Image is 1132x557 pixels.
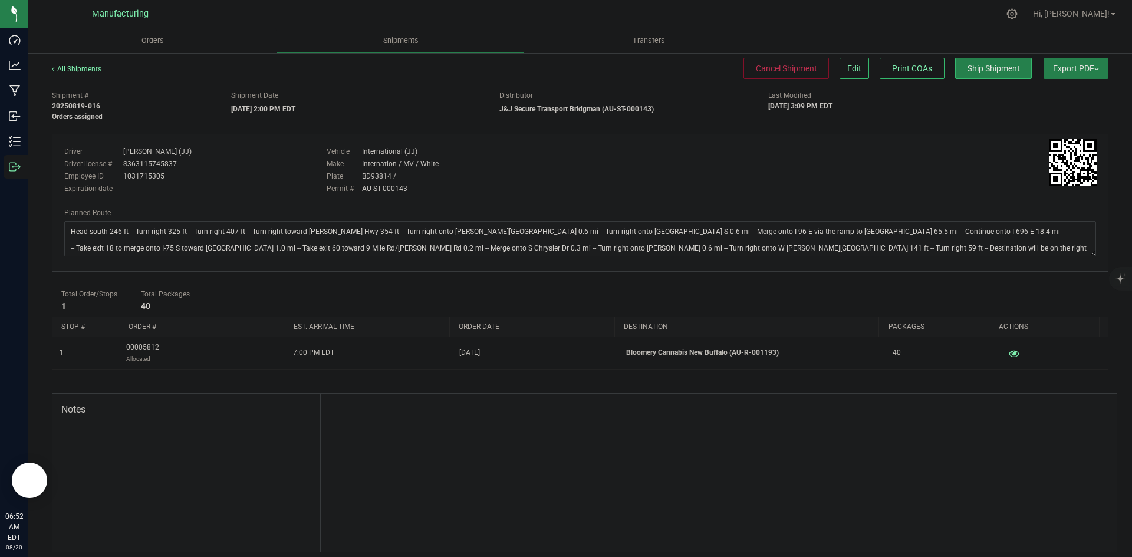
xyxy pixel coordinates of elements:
span: Edit [847,64,861,73]
button: Ship Shipment [955,58,1032,79]
div: AU-ST-000143 [362,183,407,194]
p: Allocated [126,353,159,364]
th: Packages [878,317,989,337]
a: All Shipments [52,65,101,73]
span: Cancel Shipment [756,64,817,73]
span: 00005812 [126,342,159,364]
span: Shipment # [52,90,213,101]
inline-svg: Inventory [9,136,21,147]
label: Plate [327,171,362,182]
div: International (JJ) [362,146,417,157]
span: Transfers [617,35,681,46]
strong: J&J Secure Transport Bridgman (AU-ST-000143) [499,105,654,113]
th: Stop # [52,317,119,337]
div: [PERSON_NAME] (JJ) [123,146,192,157]
div: Manage settings [1005,8,1019,19]
th: Est. arrival time [284,317,449,337]
label: Last Modified [768,90,811,101]
span: 40 [893,347,901,358]
inline-svg: Inbound [9,110,21,122]
span: Ship Shipment [968,64,1020,73]
span: Shipments [367,35,435,46]
div: 1031715305 [123,171,164,182]
label: Shipment Date [231,90,278,101]
span: Manufacturing [92,9,149,19]
div: BD93814 / [362,171,396,182]
span: Total Order/Stops [61,290,117,298]
strong: 1 [61,301,66,311]
span: 1 [60,347,64,358]
strong: Orders assigned [52,113,103,121]
iframe: Resource center [12,463,47,498]
button: Print COAs [880,58,945,79]
strong: [DATE] 3:09 PM EDT [768,102,832,110]
strong: 20250819-016 [52,102,100,110]
label: Driver license # [64,159,123,169]
span: Planned Route [64,209,111,217]
inline-svg: Analytics [9,60,21,71]
label: Driver [64,146,123,157]
button: Export PDF [1044,58,1108,79]
label: Make [327,159,362,169]
span: Notes [61,403,311,417]
inline-svg: Outbound [9,161,21,173]
span: Print COAs [892,64,932,73]
span: 7:00 PM EDT [293,347,334,358]
span: Hi, [PERSON_NAME]! [1033,9,1110,18]
p: Bloomery Cannabis New Buffalo (AU-R-001193) [626,347,878,358]
img: Scan me! [1049,139,1097,186]
span: [DATE] [459,347,480,358]
p: 06:52 AM EDT [5,511,23,543]
label: Employee ID [64,171,123,182]
th: Order date [449,317,614,337]
th: Destination [614,317,878,337]
th: Actions [989,317,1099,337]
strong: 40 [141,301,150,311]
strong: [DATE] 2:00 PM EDT [231,105,295,113]
label: Vehicle [327,146,362,157]
p: 08/20 [5,543,23,552]
label: Permit # [327,183,362,194]
label: Distributor [499,90,533,101]
button: Edit [840,58,869,79]
span: Total Packages [141,290,190,298]
div: Internation / MV / White [362,159,439,169]
inline-svg: Dashboard [9,34,21,46]
a: Orders [28,28,277,53]
label: Expiration date [64,183,123,194]
button: Cancel Shipment [743,58,829,79]
span: Orders [126,35,180,46]
div: S363115745837 [123,159,177,169]
th: Order # [119,317,284,337]
inline-svg: Manufacturing [9,85,21,97]
qrcode: 20250819-016 [1049,139,1097,186]
a: Shipments [277,28,525,53]
a: Transfers [525,28,773,53]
